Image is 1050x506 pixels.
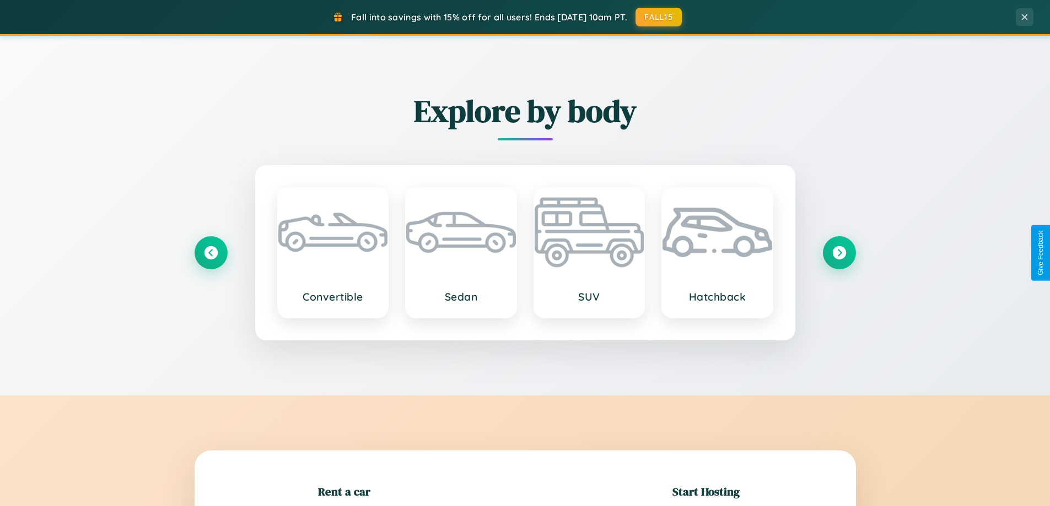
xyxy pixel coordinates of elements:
[195,90,856,132] h2: Explore by body
[636,8,682,26] button: FALL15
[672,483,740,499] h2: Start Hosting
[417,290,505,303] h3: Sedan
[351,12,627,23] span: Fall into savings with 15% off for all users! Ends [DATE] 10am PT.
[289,290,377,303] h3: Convertible
[546,290,633,303] h3: SUV
[674,290,761,303] h3: Hatchback
[1037,231,1044,275] div: Give Feedback
[318,483,370,499] h2: Rent a car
